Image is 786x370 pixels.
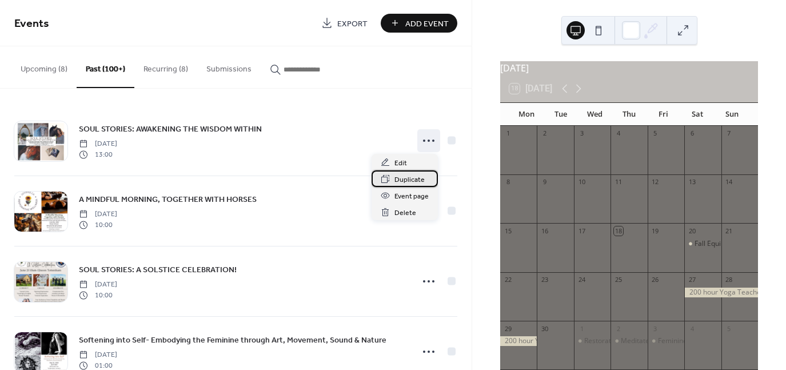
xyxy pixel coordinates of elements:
div: Restorative Yoga & Sound Bath (co-ed) [574,336,611,346]
span: A MINDFUL MORNING, TOGETHER WITH HORSES [79,194,257,206]
span: 10:00 [79,220,117,230]
button: Submissions [197,46,261,87]
div: Thu [612,103,647,126]
div: 15 [504,226,512,235]
span: Edit [394,157,407,169]
div: 28 [725,276,733,284]
div: 200 hour Yoga Teacher Training [684,288,758,297]
div: 4 [688,324,696,333]
span: [DATE] [79,139,117,149]
button: Add Event [381,14,457,33]
div: Feminine Fire & Flow (women) [648,336,684,346]
span: [DATE] [79,280,117,290]
div: 3 [651,324,660,333]
span: [DATE] [79,209,117,220]
span: SOUL STORIES: AWAKENING THE WISDOM WITHIN [79,124,262,136]
div: 25 [614,276,623,284]
div: 1 [504,129,512,138]
div: 24 [577,276,586,284]
div: 23 [540,276,549,284]
div: Meditate & Create (co-ed) [611,336,647,346]
div: 8 [504,178,512,186]
div: Feminine Fire & Flow (women) [658,336,753,346]
div: 12 [651,178,660,186]
button: Recurring (8) [134,46,197,87]
div: 5 [651,129,660,138]
div: 14 [725,178,733,186]
a: Export [313,14,376,33]
div: 7 [725,129,733,138]
div: 2 [614,324,623,333]
div: 26 [651,276,660,284]
a: Softening into Self- Embodying the Feminine through Art, Movement, Sound & Nature [79,333,386,347]
div: 200 hour Yoga Teacher Training [500,336,537,346]
div: 19 [651,226,660,235]
span: [DATE] [79,350,117,360]
div: Meditate & Create (co-ed) [621,336,704,346]
div: 21 [725,226,733,235]
div: 9 [540,178,549,186]
div: 11 [614,178,623,186]
div: 2 [540,129,549,138]
div: Sat [680,103,715,126]
div: 22 [504,276,512,284]
div: 30 [540,324,549,333]
div: 29 [504,324,512,333]
span: Delete [394,207,416,219]
div: 17 [577,226,586,235]
span: SOUL STORIES: A SOLSTICE CELEBRATION! [79,264,237,276]
span: Duplicate [394,174,425,186]
span: 10:00 [79,290,117,300]
div: [DATE] [500,61,758,75]
div: Mon [509,103,544,126]
button: Upcoming (8) [11,46,77,87]
button: Past (100+) [77,46,134,88]
span: 13:00 [79,149,117,160]
div: 13 [688,178,696,186]
span: Event page [394,190,429,202]
div: 16 [540,226,549,235]
span: Events [14,13,49,35]
div: 4 [614,129,623,138]
span: Add Event [405,18,449,30]
div: 27 [688,276,696,284]
div: Fri [646,103,680,126]
div: Wed [578,103,612,126]
div: 20 [688,226,696,235]
a: A MINDFUL MORNING, TOGETHER WITH HORSES [79,193,257,206]
div: 1 [577,324,586,333]
a: SOUL STORIES: AWAKENING THE WISDOM WITHIN [79,122,262,136]
div: 3 [577,129,586,138]
div: 5 [725,324,733,333]
div: Tue [544,103,578,126]
span: Export [337,18,368,30]
div: 10 [577,178,586,186]
div: 18 [614,226,623,235]
a: SOUL STORIES: A SOLSTICE CELEBRATION! [79,263,237,276]
div: Restorative Yoga & Sound Bath (co-ed) [584,336,707,346]
span: Softening into Self- Embodying the Feminine through Art, Movement, Sound & Nature [79,335,386,347]
div: Sun [715,103,749,126]
div: Fall Equinox Women's Circle & Studio Opening Ceremony! [684,239,721,249]
div: 6 [688,129,696,138]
